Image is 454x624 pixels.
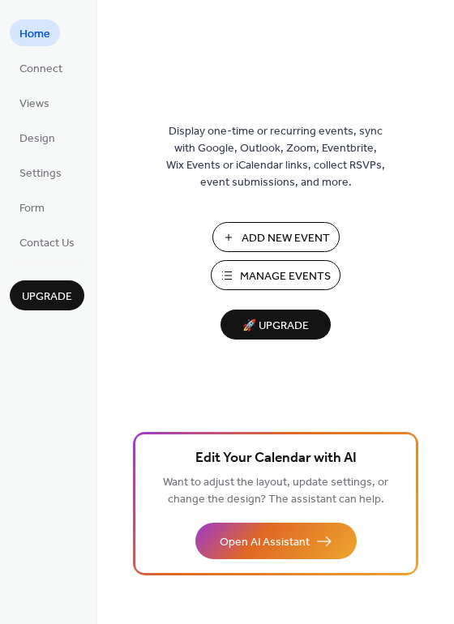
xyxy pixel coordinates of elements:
[19,61,62,78] span: Connect
[220,534,310,551] span: Open AI Assistant
[195,523,357,559] button: Open AI Assistant
[10,89,59,116] a: Views
[10,229,84,255] a: Contact Us
[10,280,84,310] button: Upgrade
[163,472,388,511] span: Want to adjust the layout, update settings, or change the design? The assistant can help.
[10,124,65,151] a: Design
[19,96,49,113] span: Views
[240,268,331,285] span: Manage Events
[19,200,45,217] span: Form
[19,26,50,43] span: Home
[211,260,340,290] button: Manage Events
[19,165,62,182] span: Settings
[22,288,72,306] span: Upgrade
[230,315,321,337] span: 🚀 Upgrade
[166,123,385,191] span: Display one-time or recurring events, sync with Google, Outlook, Zoom, Eventbrite, Wix Events or ...
[221,310,331,340] button: 🚀 Upgrade
[10,54,72,81] a: Connect
[10,19,60,46] a: Home
[10,194,54,220] a: Form
[19,130,55,147] span: Design
[195,447,357,470] span: Edit Your Calendar with AI
[242,230,330,247] span: Add New Event
[212,222,340,252] button: Add New Event
[19,235,75,252] span: Contact Us
[10,159,71,186] a: Settings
